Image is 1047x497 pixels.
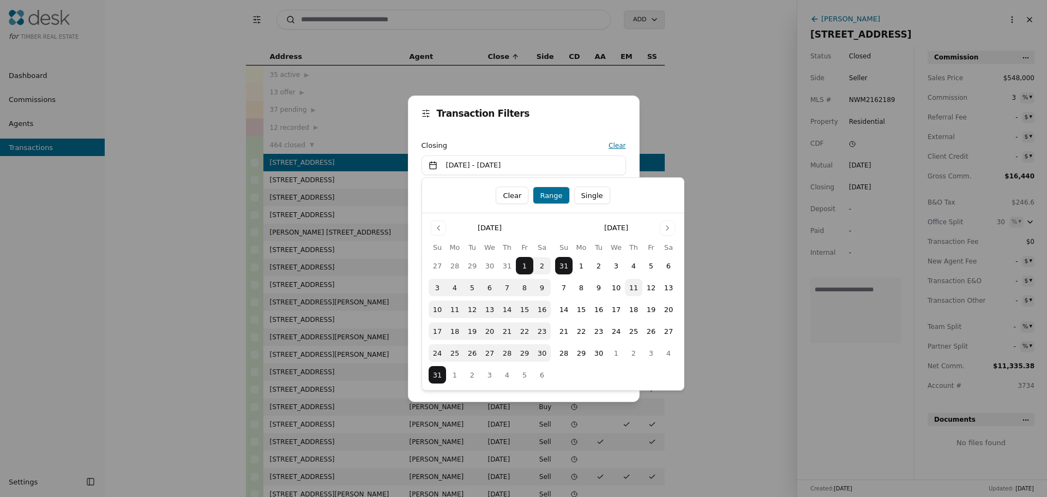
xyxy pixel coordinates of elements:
[464,366,481,384] button: 2
[642,301,660,318] button: 19
[607,301,625,318] button: 17
[429,242,446,253] th: Sunday
[481,322,498,340] button: 20
[590,322,607,340] button: 23
[516,242,533,253] th: Friday
[498,344,516,362] button: 28
[429,366,446,384] button: 31
[555,257,573,274] button: 31
[590,257,607,274] button: 2
[573,344,590,362] button: 29
[516,257,533,274] button: 1
[625,301,642,318] button: 18
[516,301,533,318] button: 15
[642,322,660,340] button: 26
[481,366,498,384] button: 3
[625,344,642,362] button: 2
[498,242,516,253] th: Thursday
[660,242,677,253] th: Saturday
[446,366,464,384] button: 1
[607,257,625,274] button: 3
[431,220,446,236] button: Go to previous month
[422,155,626,175] button: [DATE] - [DATE]
[498,257,516,274] button: 31
[516,322,533,340] button: 22
[422,142,448,149] label: Closing
[533,301,551,318] button: 16
[533,279,551,296] button: 9
[429,344,446,362] button: 24
[446,242,464,253] th: Monday
[625,279,642,296] button: 11
[555,344,573,362] button: 28
[533,322,551,340] button: 23
[498,301,516,318] button: 14
[642,242,660,253] th: Friday
[422,109,626,118] h2: Transaction Filters
[481,242,498,253] th: Wednesday
[481,257,498,274] button: 30
[660,257,677,274] button: 6
[574,187,610,204] button: Single
[604,222,628,233] div: [DATE]
[533,257,551,274] button: 2
[429,279,446,296] button: 3
[555,322,573,340] button: 21
[446,279,464,296] button: 4
[478,222,502,233] div: [DATE]
[446,322,464,340] button: 18
[555,279,573,296] button: 7
[516,279,533,296] button: 8
[660,322,677,340] button: 27
[429,301,446,318] button: 10
[660,301,677,318] button: 20
[498,366,516,384] button: 4
[660,279,677,296] button: 13
[590,344,607,362] button: 30
[590,242,607,253] th: Tuesday
[573,242,590,253] th: Monday
[607,344,625,362] button: 1
[498,322,516,340] button: 21
[625,322,642,340] button: 25
[533,187,569,204] button: Range
[533,344,551,362] button: 30
[555,242,573,253] th: Sunday
[573,257,590,274] button: 1
[446,257,464,274] button: 28
[429,322,446,340] button: 17
[609,140,625,151] button: Clear
[516,344,533,362] button: 29
[573,301,590,318] button: 15
[429,257,446,274] button: 27
[498,279,516,296] button: 7
[660,220,675,236] button: Go to next month
[464,279,481,296] button: 5
[607,322,625,340] button: 24
[573,279,590,296] button: 8
[481,279,498,296] button: 6
[516,366,533,384] button: 5
[555,301,573,318] button: 14
[642,279,660,296] button: 12
[590,301,607,318] button: 16
[464,344,481,362] button: 26
[660,344,677,362] button: 4
[481,301,498,318] button: 13
[625,242,642,253] th: Thursday
[607,279,625,296] button: 10
[446,344,464,362] button: 25
[533,366,551,384] button: 6
[625,257,642,274] button: 4
[496,187,528,204] button: Clear
[446,301,464,318] button: 11
[533,242,551,253] th: Saturday
[464,322,481,340] button: 19
[607,242,625,253] th: Wednesday
[642,344,660,362] button: 3
[464,301,481,318] button: 12
[481,344,498,362] button: 27
[464,257,481,274] button: 29
[642,257,660,274] button: 5
[573,322,590,340] button: 22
